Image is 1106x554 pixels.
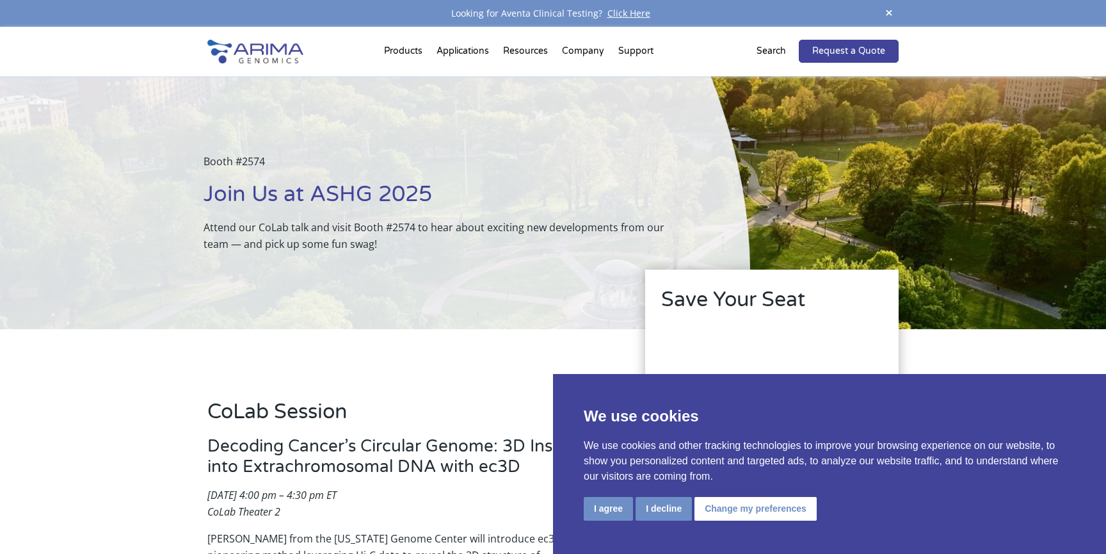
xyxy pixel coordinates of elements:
[204,219,686,252] p: Attend our CoLab talk and visit Booth #2574 to hear about exciting new developments from our team...
[584,497,633,521] button: I agree
[661,286,883,324] h2: Save Your Seat
[636,497,692,521] button: I decline
[757,43,786,60] p: Search
[207,5,899,22] div: Looking for Aventa Clinical Testing?
[207,505,280,519] em: CoLab Theater 2
[584,438,1075,484] p: We use cookies and other tracking technologies to improve your browsing experience on our website...
[207,398,607,436] h2: CoLab Session
[207,436,607,487] h3: Decoding Cancer’s Circular Genome: 3D Insights into Extrachromosomal DNA with ec3D
[584,405,1075,428] p: We use cookies
[694,497,817,521] button: Change my preferences
[204,153,686,180] p: Booth #2574
[204,180,686,219] h1: Join Us at ASHG 2025
[207,40,303,63] img: Arima-Genomics-logo
[207,488,337,502] em: [DATE] 4:00 pm – 4:30 pm ET
[799,40,899,63] a: Request a Quote
[602,7,655,19] a: Click Here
